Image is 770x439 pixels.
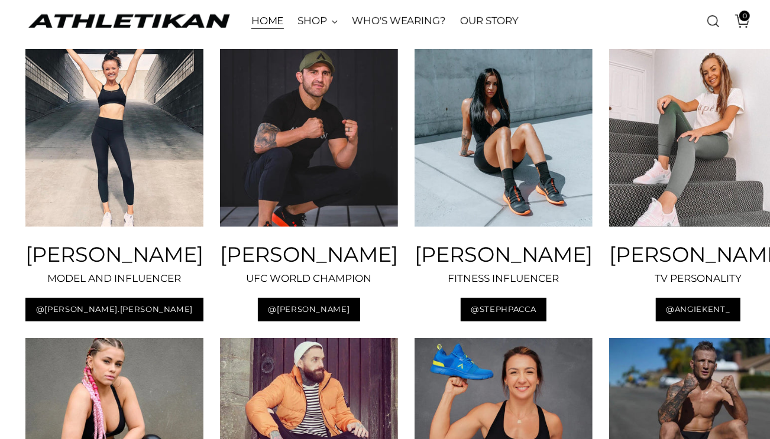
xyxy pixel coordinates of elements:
a: WHO'S WEARING? [352,8,446,34]
span: @[PERSON_NAME].[PERSON_NAME] [36,304,193,315]
a: SHOP [297,8,338,34]
span: @ANGIEKENT_ [666,304,730,315]
span: @STEPHPACCA [471,304,536,315]
a: OUR STORY [460,8,519,34]
span: @[PERSON_NAME] [268,304,350,315]
p: FITNESS INFLUENCER [415,271,593,287]
a: HOME [251,8,284,34]
h3: [PERSON_NAME] [220,243,398,266]
button: @STEPHPACCA [461,298,546,321]
button: @ANGIEKENT_ [656,298,740,321]
h3: [PERSON_NAME] [25,243,203,266]
p: UFC WORLD CHAMPION [220,271,398,287]
a: ATHLETIKAN [25,12,232,30]
span: 0 [739,11,750,21]
a: Open search modal [701,9,725,33]
h3: [PERSON_NAME] [415,243,593,266]
button: @[PERSON_NAME].[PERSON_NAME] [25,298,203,321]
p: MODEL AND INFLUENCER [25,271,203,287]
a: Open cart modal [726,9,750,33]
button: @[PERSON_NAME] [258,298,360,321]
